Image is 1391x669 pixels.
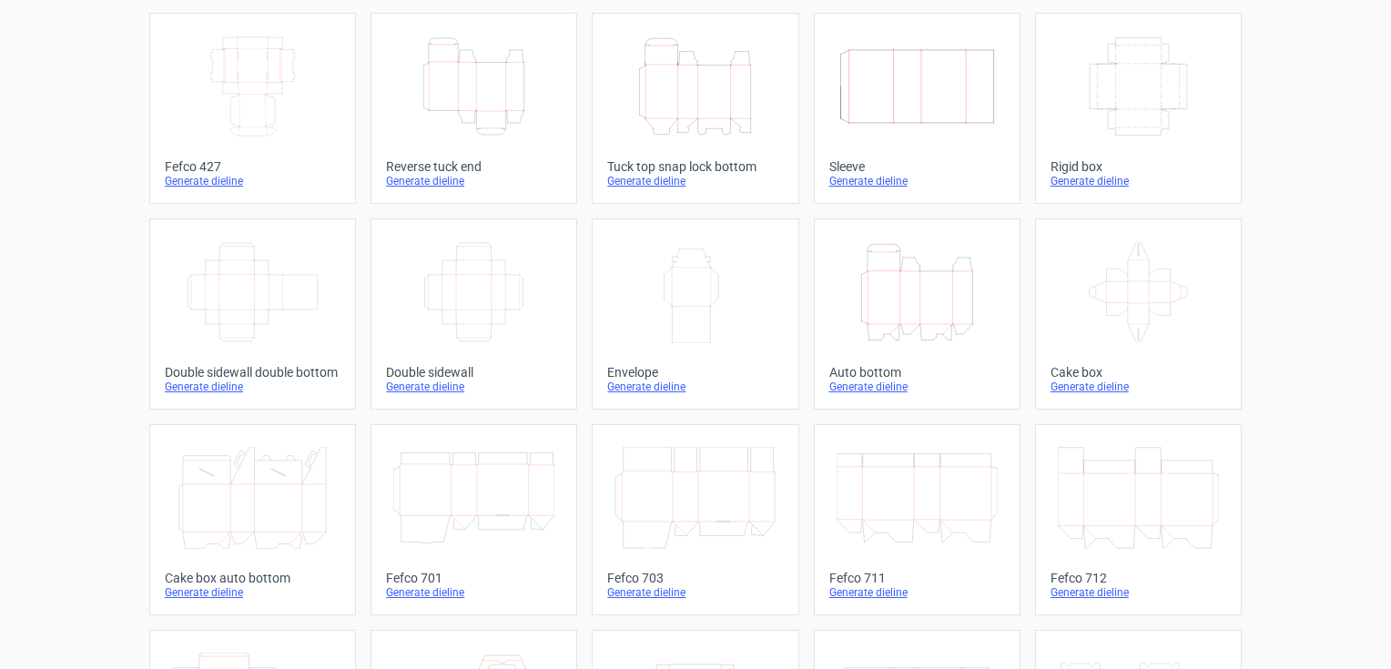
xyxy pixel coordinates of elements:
a: Auto bottomGenerate dieline [814,218,1020,410]
div: Double sidewall double bottom [165,365,340,380]
div: Tuck top snap lock bottom [607,159,783,174]
a: Fefco 711Generate dieline [814,424,1020,615]
div: Fefco 427 [165,159,340,174]
a: Tuck top snap lock bottomGenerate dieline [592,13,798,204]
a: Double sidewall double bottomGenerate dieline [149,218,356,410]
a: Reverse tuck endGenerate dieline [371,13,577,204]
div: Generate dieline [386,585,562,600]
div: Generate dieline [1051,380,1226,394]
div: Generate dieline [829,585,1005,600]
a: Fefco 427Generate dieline [149,13,356,204]
a: SleeveGenerate dieline [814,13,1020,204]
div: Sleeve [829,159,1005,174]
a: Fefco 703Generate dieline [592,424,798,615]
div: Double sidewall [386,365,562,380]
a: Fefco 712Generate dieline [1035,424,1242,615]
div: Generate dieline [607,585,783,600]
div: Generate dieline [1051,174,1226,188]
div: Generate dieline [386,380,562,394]
a: Cake box auto bottomGenerate dieline [149,424,356,615]
div: Fefco 711 [829,571,1005,585]
div: Generate dieline [165,174,340,188]
div: Generate dieline [165,380,340,394]
div: Auto bottom [829,365,1005,380]
a: Fefco 701Generate dieline [371,424,577,615]
div: Fefco 701 [386,571,562,585]
a: Cake boxGenerate dieline [1035,218,1242,410]
div: Fefco 703 [607,571,783,585]
div: Generate dieline [829,174,1005,188]
a: Rigid boxGenerate dieline [1035,13,1242,204]
div: Generate dieline [607,380,783,394]
div: Reverse tuck end [386,159,562,174]
div: Cake box [1051,365,1226,380]
a: EnvelopeGenerate dieline [592,218,798,410]
div: Generate dieline [607,174,783,188]
div: Generate dieline [1051,585,1226,600]
div: Fefco 712 [1051,571,1226,585]
div: Cake box auto bottom [165,571,340,585]
div: Rigid box [1051,159,1226,174]
div: Generate dieline [386,174,562,188]
a: Double sidewallGenerate dieline [371,218,577,410]
div: Envelope [607,365,783,380]
div: Generate dieline [829,380,1005,394]
div: Generate dieline [165,585,340,600]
